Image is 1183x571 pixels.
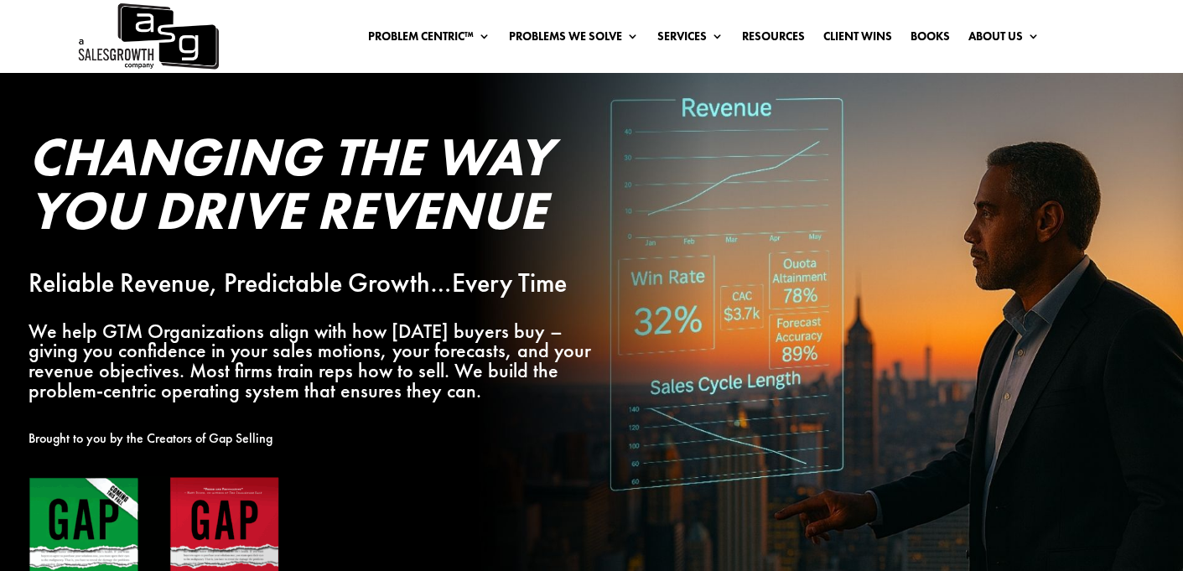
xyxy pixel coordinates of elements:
a: Books [911,30,950,49]
a: Problem Centric™ [368,30,490,49]
a: Resources [742,30,805,49]
p: We help GTM Organizations align with how [DATE] buyers buy – giving you confidence in your sales ... [29,321,611,401]
a: Services [657,30,724,49]
a: Problems We Solve [509,30,639,49]
p: Brought to you by the Creators of Gap Selling [29,428,611,449]
h2: Changing the Way You Drive Revenue [29,130,611,246]
a: About Us [968,30,1040,49]
a: Client Wins [823,30,892,49]
p: Reliable Revenue, Predictable Growth…Every Time [29,273,611,293]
